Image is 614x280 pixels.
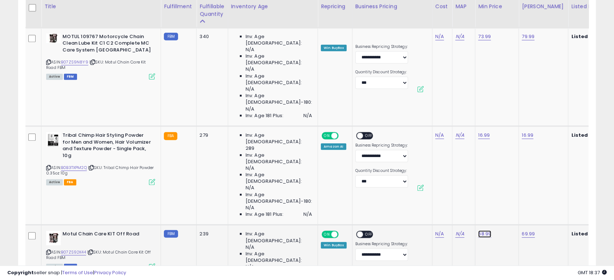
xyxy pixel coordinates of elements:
span: Inv. Age [DEMOGRAPHIC_DATA]: [246,251,312,264]
span: Inv. Age [DEMOGRAPHIC_DATA]-180: [246,192,312,205]
div: 279 [199,132,222,139]
a: Terms of Use [62,269,93,276]
b: Tribal Chimp Hair Styling Powder for Men and Women, Hair Volumizer and Texture Powder - Single Pa... [62,132,151,161]
span: All listings currently available for purchase on Amazon [46,74,63,80]
a: N/A [435,33,444,40]
div: Cost [435,3,449,11]
span: OFF [363,231,375,238]
div: Min Price [478,3,516,11]
a: N/A [455,33,464,40]
span: N/A [246,86,254,92]
span: N/A [246,205,254,211]
b: Listed Price: [571,230,604,237]
img: 41H7KVYq0oL._SL40_.jpg [46,132,61,147]
span: N/A [246,244,254,251]
div: Fulfillment [164,3,193,11]
a: Privacy Policy [94,269,126,276]
small: FBM [164,33,178,40]
div: ASIN: [46,33,155,79]
span: OFF [363,133,375,139]
div: Inventory Age [231,3,315,11]
span: N/A [246,66,254,73]
small: FBM [164,230,178,238]
img: 41bwm+fuBNL._SL40_.jpg [46,33,61,43]
span: FBM [64,74,77,80]
div: [PERSON_NAME] [522,3,565,11]
a: B07ZS9N8Y9 [61,59,88,65]
span: Inv. Age [DEMOGRAPHIC_DATA]: [246,33,312,46]
a: N/A [455,230,464,238]
span: | SKU: Tribal Chimp Hair Powder 0.35oz 10g [46,165,154,176]
span: Inv. Age [DEMOGRAPHIC_DATA]: [246,231,312,244]
span: N/A [303,211,312,218]
b: Listed Price: [571,132,604,139]
div: 239 [199,231,222,237]
label: Quantity Discount Strategy: [355,70,408,75]
span: OFF [338,133,349,139]
span: Inv. Age [DEMOGRAPHIC_DATA]: [246,73,312,86]
span: N/A [246,165,254,172]
a: N/A [455,132,464,139]
a: 79.99 [522,33,534,40]
img: 41-NY71GybL._SL40_.jpg [46,231,61,245]
label: Business Repricing Strategy: [355,44,408,49]
strong: Copyright [7,269,34,276]
a: 16.99 [478,132,490,139]
span: N/A [303,112,312,119]
div: Fulfillable Quantity [199,3,225,18]
div: ASIN: [46,231,155,269]
label: Business Repricing Strategy: [355,242,408,247]
div: MAP [455,3,472,11]
span: FBA [64,179,76,185]
div: Amazon AI [321,143,346,150]
a: 73.99 [478,33,491,40]
label: Quantity Discount Strategy: [355,168,408,173]
a: 16.99 [522,132,533,139]
span: Inv. Age [DEMOGRAPHIC_DATA]: [246,53,312,66]
span: | SKU: Motul Chain Care Kit Road FBM [46,59,146,70]
a: 68.99 [478,230,491,238]
b: Motul Chain Care KIT Off Road [62,231,151,239]
a: B07ZS92K44 [61,249,86,255]
a: B0B3TXPM2Q [61,165,87,171]
span: All listings currently available for purchase on Amazon [46,179,63,185]
small: FBA [164,132,177,140]
span: Inv. Age 181 Plus: [246,112,284,119]
span: ON [322,133,331,139]
span: | SKU: Motul Chain Care Kit Off Road FBM [46,249,151,260]
span: Inv. Age [DEMOGRAPHIC_DATA]-180: [246,92,312,106]
span: N/A [246,106,254,112]
span: OFF [338,231,349,238]
a: 69.99 [522,230,535,238]
span: Inv. Age [DEMOGRAPHIC_DATA]: [246,172,312,185]
span: N/A [246,185,254,191]
span: 289 [246,145,254,152]
b: Listed Price: [571,33,604,40]
div: Title [44,3,158,11]
span: ON [322,231,331,238]
div: Win BuyBox [321,45,347,51]
span: Inv. Age 181 Plus: [246,211,284,218]
div: Win BuyBox [321,242,347,248]
b: MOTUL 109767 Motorcycle Chain Clean Lube Kit C1 C2 Complete MC Care System [GEOGRAPHIC_DATA] [62,33,151,55]
span: 2025-08-15 18:37 GMT [578,269,607,276]
div: Repricing [321,3,349,11]
div: ASIN: [46,132,155,184]
span: Inv. Age [DEMOGRAPHIC_DATA]: [246,132,312,145]
div: Business Pricing [355,3,429,11]
span: Inv. Age [DEMOGRAPHIC_DATA]: [246,152,312,165]
div: 340 [199,33,222,40]
a: N/A [435,132,444,139]
label: Business Repricing Strategy: [355,143,408,148]
a: N/A [435,230,444,238]
span: N/A [246,46,254,53]
div: seller snap | | [7,269,126,276]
